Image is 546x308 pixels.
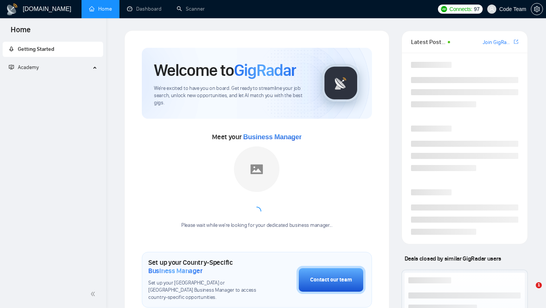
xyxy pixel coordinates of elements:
li: Getting Started [3,42,103,57]
span: double-left [90,290,98,298]
span: user [489,6,494,12]
a: setting [531,6,543,12]
span: 1 [536,282,542,288]
iframe: Intercom live chat [520,282,538,300]
span: rocket [9,46,14,52]
span: Getting Started [18,46,54,52]
span: GigRadar [234,60,296,80]
h1: Welcome to [154,60,296,80]
img: gigradar-logo.png [322,64,360,102]
span: Deals closed by similar GigRadar users [402,252,504,265]
span: 97 [474,5,480,13]
span: fund-projection-screen [9,64,14,70]
div: Contact our team [310,276,352,284]
h1: Set up your Country-Specific [148,258,259,275]
img: upwork-logo.png [441,6,447,12]
a: searchScanner [177,6,205,12]
img: placeholder.png [234,146,279,192]
a: Join GigRadar Slack Community [483,38,512,47]
span: Meet your [212,133,301,141]
span: Set up your [GEOGRAPHIC_DATA] or [GEOGRAPHIC_DATA] Business Manager to access country-specific op... [148,280,259,301]
a: dashboardDashboard [127,6,162,12]
span: Academy [9,64,39,71]
span: Business Manager [243,133,301,141]
button: Contact our team [297,266,366,294]
a: homeHome [89,6,112,12]
span: Academy [18,64,39,71]
span: Connects: [449,5,472,13]
span: export [514,39,518,45]
span: Latest Posts from the GigRadar Community [411,37,446,47]
span: We're excited to have you on board. Get ready to streamline your job search, unlock new opportuni... [154,85,310,107]
div: Please wait while we're looking for your dedicated business manager... [177,222,337,229]
button: setting [531,3,543,15]
a: export [514,38,518,46]
img: logo [6,3,18,16]
span: Business Manager [148,267,202,275]
span: Home [5,24,37,40]
span: loading [251,206,262,217]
